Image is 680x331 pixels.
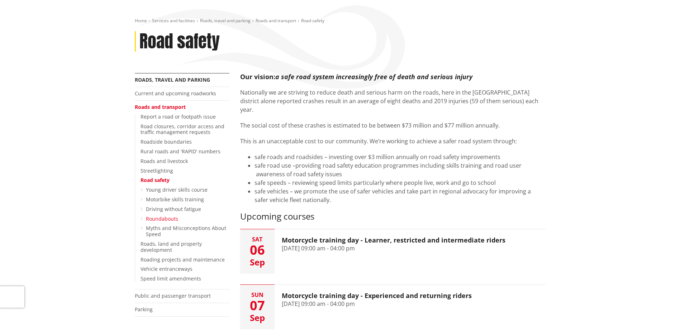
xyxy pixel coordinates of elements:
[240,285,546,329] button: Sun 07 Sep Motorcycle training day - Experienced and returning riders [DATE] 09:00 am - 04:00 pm
[141,138,192,145] a: Roadside boundaries
[240,229,546,274] button: Sat 06 Sep Motorcycle training day - Learner, restricted and intermediate riders [DATE] 09:00 am ...
[240,121,546,130] p: The social cost of these crashes is estimated to be between $73 million and $77 million annually.
[141,123,224,136] a: Road closures, corridor access and traffic management requests
[240,72,274,81] strong: Our vision
[135,18,147,24] a: Home
[135,76,210,83] a: Roads, travel and parking
[135,104,186,110] a: Roads and transport
[240,313,275,322] div: Sep
[146,206,201,212] a: Driving without fatigue
[200,18,251,24] a: Roads, travel and parking
[240,299,275,312] div: 07
[240,292,275,298] div: Sun
[146,225,226,238] a: Myths and Misconceptions About Speed
[146,196,204,203] a: Motorbike skills training
[275,72,472,81] em: a safe road system increasingly free of death and serious injury
[255,178,546,187] li: safe speeds – reviewing speed limits particularly where people live, work and go to school
[282,236,505,244] h3: Motorcycle training day - Learner, restricted and intermediate riders
[141,148,220,155] a: Rural roads and 'RAPID' numbers
[152,18,195,24] a: Services and facilities
[301,18,324,24] span: Road safety
[240,137,546,145] p: This is an unacceptable cost to our community. We’re working to achieve a safer road system through:
[282,244,355,252] time: [DATE] 09:00 am - 04:00 pm
[141,240,202,253] a: Roads, land and property development
[135,18,546,24] nav: breadcrumb
[146,215,178,222] a: Roundabouts
[141,113,216,120] a: Report a road or footpath issue
[282,292,472,300] h3: Motorcycle training day - Experienced and returning riders
[240,244,275,256] div: 06
[141,256,225,263] a: Roading projects and maintenance
[240,236,275,242] div: Sat
[141,177,170,183] a: Road safety
[141,275,201,282] a: Speed limit amendments
[274,72,275,81] strong: :
[240,88,546,114] p: Nationally we are striving to reduce death and serious harm on the roads, here in the [GEOGRAPHIC...
[240,258,275,267] div: Sep
[141,265,192,272] a: Vehicle entranceways
[135,90,216,97] a: Current and upcoming roadworks
[146,186,208,193] a: Young driver skills course
[141,167,173,174] a: Streetlighting
[141,158,188,164] a: Roads and livestock
[135,306,153,313] a: Parking
[255,187,546,204] li: safe vehicles – we promote the use of safer vehicles and take part in regional advocacy for impro...
[139,31,220,52] h1: Road safety
[135,292,211,299] a: Public and passenger transport
[240,211,546,222] h3: Upcoming courses
[255,153,546,161] li: safe roads and roadsides – investing over $3 million annually on road safety improvements
[282,300,355,308] time: [DATE] 09:00 am - 04:00 pm
[647,301,673,327] iframe: Messenger Launcher
[256,18,296,24] a: Roads and transport
[255,161,546,178] li: safe road use –providing road safety education programmes including skills training and road user...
